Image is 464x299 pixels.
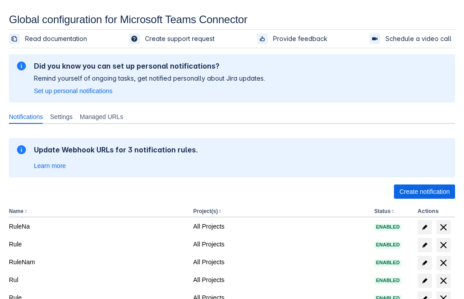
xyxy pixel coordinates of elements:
span: edit [421,259,428,266]
span: Enabled [374,225,402,229]
div: All Projects [193,258,367,266]
h2: Update Webhook URLs for 3 notification rules. [34,145,198,154]
span: Settings [50,112,73,121]
button: Create notification [394,184,455,199]
span: Managed URLs [80,112,123,121]
span: delete [438,222,449,233]
th: Actions [414,206,455,217]
div: RuleNa [9,222,186,231]
span: support [131,35,138,42]
button: Project(s) [193,208,218,214]
a: Schedule a video call [369,33,455,44]
span: Enabled [374,242,402,247]
a: Read documentation [9,33,91,44]
div: Rul [9,275,186,284]
span: delete [438,258,449,268]
span: Read documentation [25,34,87,43]
span: Create support request [145,34,215,43]
span: delete [438,240,449,250]
span: documentation [11,35,18,42]
div: All Projects [193,222,367,231]
p: Remind yourself of ongoing tasks, get notified personally about Jira updates. [34,74,265,83]
span: information [16,144,27,155]
div: All Projects [193,275,367,284]
span: edit [421,277,428,284]
span: Enabled [374,260,402,265]
button: Status [374,208,391,214]
span: information [16,61,27,71]
div: RuleNam [9,258,186,266]
span: edit [421,224,428,231]
span: Create notification [399,184,450,199]
a: Create support request [129,33,218,44]
span: delete [438,275,449,286]
span: edit [421,242,428,249]
h2: Did you know you can set up personal notifications? [34,61,265,70]
a: Set up personal notifications [34,86,112,95]
a: Learn more [34,161,66,170]
span: Provide feedback [273,34,327,43]
span: feedback [259,35,266,42]
span: videoCall [371,35,378,42]
button: Name [9,208,24,214]
span: Schedule a video call [385,34,452,43]
span: Enabled [374,278,402,283]
a: Provide feedback [257,33,331,44]
div: All Projects [193,240,367,249]
span: Notifications [9,112,43,121]
div: Rule [9,240,186,249]
div: Global configuration for Microsoft Teams Connector [9,13,455,26]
